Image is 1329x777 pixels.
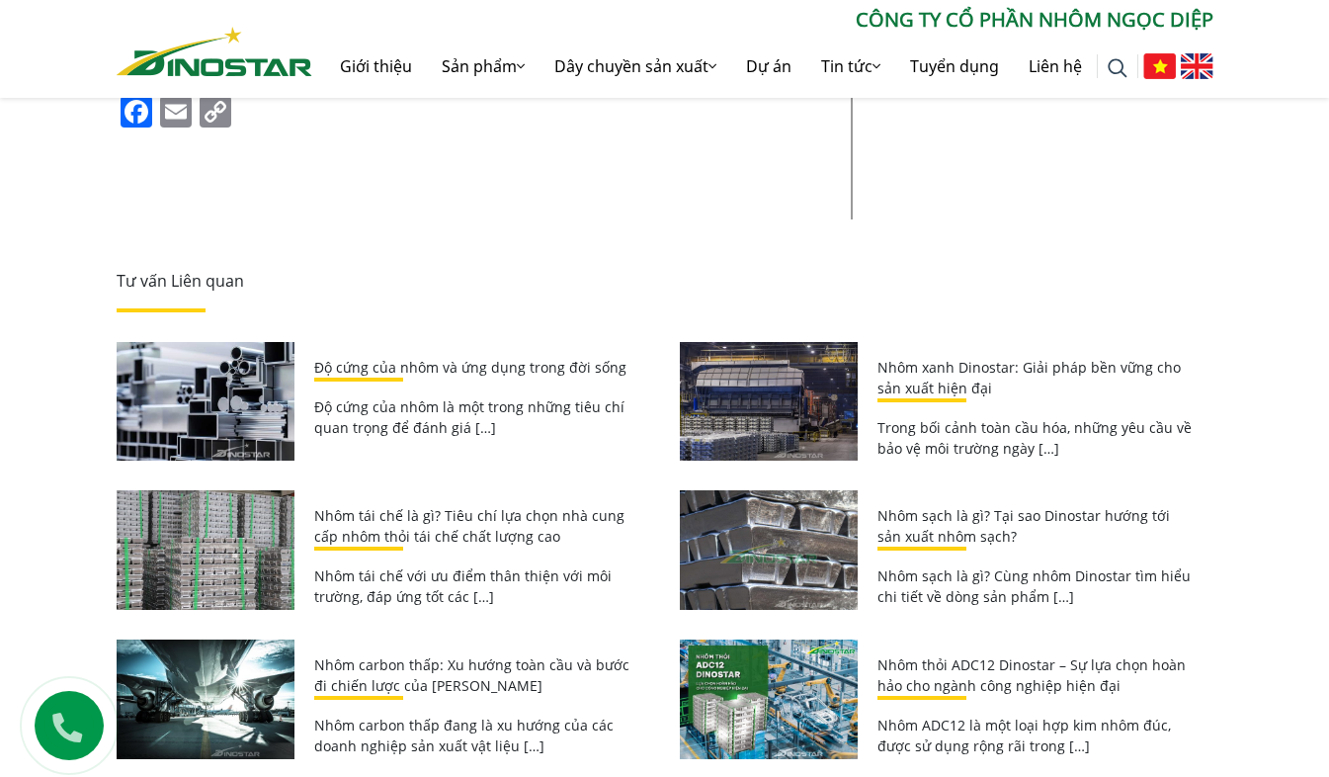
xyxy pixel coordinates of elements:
[877,655,1186,695] a: Nhôm thỏi ADC12 Dinostar – Sự lựa chọn hoàn hảo cho ngành công nghiệp hiện đại
[895,35,1014,98] a: Tuyển dụng
[325,35,427,98] a: Giới thiệu
[1108,58,1127,78] img: search
[877,506,1170,546] a: Nhôm sạch là gì? Tại sao Dinostar hướng tới sản xuất nhôm sạch?
[314,506,624,546] a: Nhôm tái chế là gì? Tiêu chí lựa chọn nhà cung cấp nhôm thỏi tái chế chất lượng cao
[117,269,1213,293] p: Tư vấn Liên quan
[117,640,294,759] img: Nhôm carbon thấp: Xu hướng toàn cầu và bước đi chiến lược của Nhôm Ngọc Diệp
[1014,35,1097,98] a: Liên hệ
[877,565,1194,607] p: Nhôm sạch là gì? Cùng nhôm Dinostar tìm hiểu chi tiết về dòng sản phẩm […]
[117,27,312,76] img: Nhôm Dinostar
[427,35,540,98] a: Sản phẩm
[731,35,806,98] a: Dự án
[1181,53,1213,79] img: English
[877,715,1194,756] p: Nhôm ADC12 là một loại hợp kim nhôm đúc, được sử dụng rộng rãi trong […]
[314,655,629,695] a: Nhôm carbon thấp: Xu hướng toàn cầu và bước đi chiến lược của [PERSON_NAME]
[680,490,858,610] img: Nhôm sạch là gì? Tại sao Dinostar hướng tới sản xuất nhôm sạch?
[117,490,294,610] img: Nhôm tái chế là gì? Tiêu chí lựa chọn nhà cung cấp nhôm thỏi tái chế chất lượng cao
[314,715,630,756] p: Nhôm carbon thấp đang là xu hướng của các doanh nghiệp sản xuất vật liệu […]
[156,96,196,131] a: Email
[196,96,235,131] a: Copy Link
[680,640,858,759] img: Nhôm thỏi ADC12 Dinostar – Sự lựa chọn hoàn hảo cho ngành công nghiệp hiện đại
[117,96,156,131] a: Facebook
[877,417,1194,459] p: Trong bối cảnh toàn cầu hóa, những yêu cầu về bảo vệ môi trường ngày […]
[680,342,858,462] img: Nhôm xanh Dinostar: Giải pháp bền vững cho sản xuất hiện đại
[314,565,630,607] p: Nhôm tái chế với ưu điểm thân thiện với môi trường, đáp ứng tốt các […]
[806,35,895,98] a: Tin tức
[1143,53,1176,79] img: Tiếng Việt
[312,5,1213,35] p: CÔNG TY CỔ PHẦN NHÔM NGỌC DIỆP
[877,358,1181,397] a: Nhôm xanh Dinostar: Giải pháp bền vững cho sản xuất hiện đại
[540,35,731,98] a: Dây chuyền sản xuất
